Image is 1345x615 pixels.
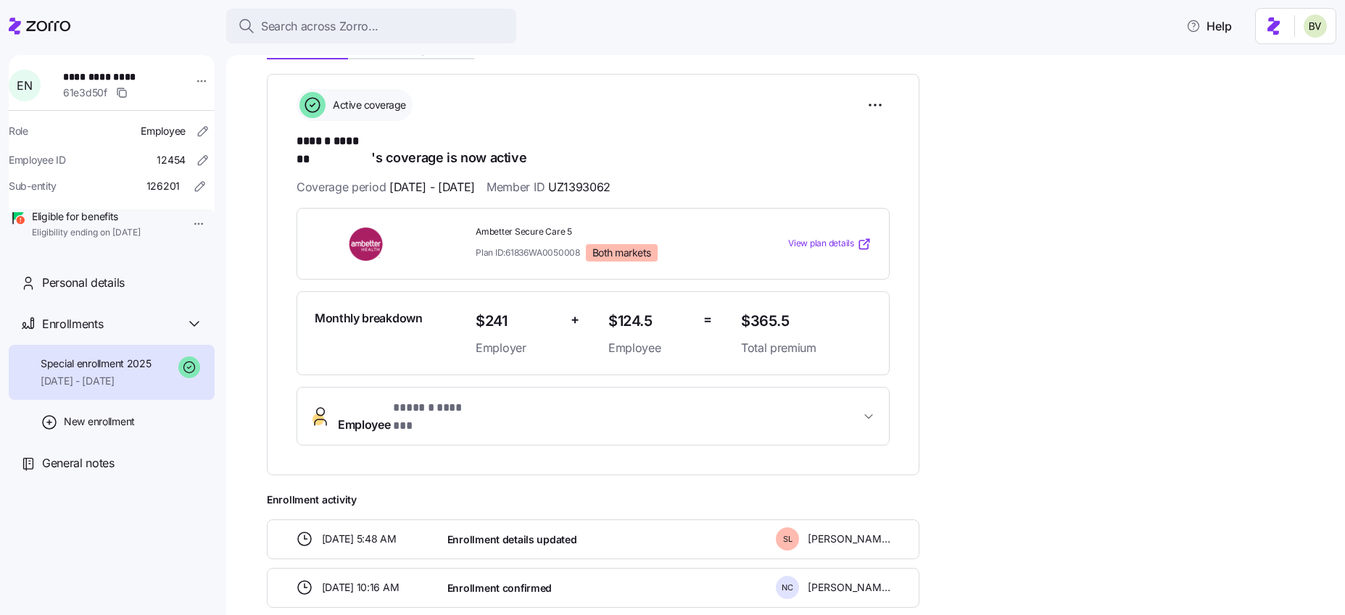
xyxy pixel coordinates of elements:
[297,178,475,196] span: Coverage period
[741,339,872,357] span: Total premium
[788,237,872,251] a: View plan details
[32,209,141,224] span: Eligible for benefits
[476,309,559,333] span: $241
[261,17,378,35] span: Search across Zorro...
[41,374,152,388] span: [DATE] - [DATE]
[9,124,28,138] span: Role
[608,309,692,333] span: $124.5
[487,178,611,196] span: Member ID
[808,532,890,546] span: [PERSON_NAME]
[338,399,474,434] span: Employee
[548,178,611,196] span: UZ1393062
[42,274,125,292] span: Personal details
[1186,17,1232,35] span: Help
[608,339,692,357] span: Employee
[64,414,135,429] span: New enrollment
[571,309,579,330] span: +
[447,581,552,595] span: Enrollment confirmed
[322,532,397,546] span: [DATE] 5:48 AM
[146,179,180,193] span: 126201
[592,246,651,259] span: Both markets
[41,356,152,371] span: Special enrollment 2025
[782,584,793,592] span: N C
[42,454,115,472] span: General notes
[157,153,186,167] span: 12454
[9,179,57,193] span: Sub-entity
[783,535,792,543] span: S L
[476,226,729,238] span: Ambetter Secure Care 5
[315,227,419,261] img: Ambetter
[32,227,141,239] span: Eligibility ending on [DATE]
[226,9,516,43] button: Search across Zorro...
[42,315,103,333] span: Enrollments
[328,98,406,112] span: Active coverage
[297,133,890,167] h1: 's coverage is now active
[808,580,890,595] span: [PERSON_NAME]
[267,493,919,507] span: Enrollment activity
[788,237,854,251] span: View plan details
[63,85,107,100] span: 61e3d50f
[389,178,475,196] span: [DATE] - [DATE]
[476,246,580,259] span: Plan ID: 61836WA0050008
[703,309,712,330] span: =
[9,153,66,167] span: Employee ID
[1304,14,1327,38] img: 676487ef2089eb4995defdc85707b4f5
[741,309,872,333] span: $365.5
[447,532,577,547] span: Enrollment details updated
[1175,12,1243,41] button: Help
[322,580,400,595] span: [DATE] 10:16 AM
[476,339,559,357] span: Employer
[17,80,32,91] span: E N
[315,309,423,327] span: Monthly breakdown
[141,124,186,138] span: Employee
